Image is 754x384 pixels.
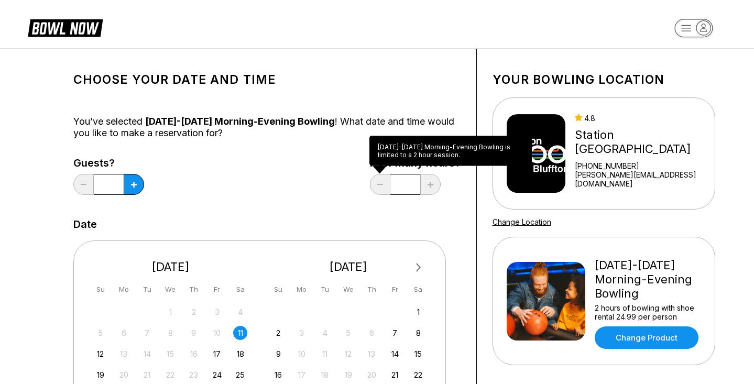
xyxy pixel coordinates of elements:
div: Not available Thursday, November 6th, 2025 [365,326,379,340]
div: Choose Sunday, November 2nd, 2025 [271,326,286,340]
div: Choose Saturday, November 22nd, 2025 [411,368,425,382]
a: Change Product [595,326,698,349]
div: Not available Tuesday, November 11th, 2025 [318,347,332,361]
label: Guests? [73,157,144,169]
a: [PERSON_NAME][EMAIL_ADDRESS][DOMAIN_NAME] [575,170,710,188]
div: We [341,282,355,297]
div: Not available Thursday, November 20th, 2025 [365,368,379,382]
div: Mo [117,282,131,297]
h1: Your bowling location [493,72,715,87]
div: Fr [388,282,402,297]
div: Th [187,282,201,297]
div: Not available Monday, November 10th, 2025 [294,347,309,361]
div: Choose Friday, November 21st, 2025 [388,368,402,382]
div: Sa [233,282,247,297]
button: Next Month [410,259,427,276]
div: Choose Saturday, November 15th, 2025 [411,347,425,361]
img: Station 300 Bluffton [507,114,566,193]
div: Not available Friday, October 10th, 2025 [210,326,224,340]
div: Fr [210,282,224,297]
div: Choose Friday, October 24th, 2025 [210,368,224,382]
div: Not available Wednesday, October 15th, 2025 [163,347,178,361]
div: 4.8 [575,114,710,123]
div: Not available Tuesday, October 21st, 2025 [140,368,154,382]
a: Change Location [493,217,551,226]
div: Not available Wednesday, October 8th, 2025 [163,326,178,340]
div: Not available Wednesday, November 19th, 2025 [341,368,355,382]
div: Not available Monday, October 13th, 2025 [117,347,131,361]
div: Not available Wednesday, October 1st, 2025 [163,305,178,319]
div: Choose Sunday, October 12th, 2025 [93,347,107,361]
div: Choose Saturday, November 1st, 2025 [411,305,425,319]
div: Tu [140,282,154,297]
div: Not available Monday, November 17th, 2025 [294,368,309,382]
div: [DATE]-[DATE] Morning-Evening Bowling is limited to a 2 hour session. [369,136,532,166]
div: Choose Sunday, October 19th, 2025 [93,368,107,382]
div: Mo [294,282,309,297]
div: Not available Thursday, October 23rd, 2025 [187,368,201,382]
div: 2 hours of bowling with shoe rental 24.99 per person [595,303,701,321]
div: We [163,282,178,297]
div: Not available Thursday, October 9th, 2025 [187,326,201,340]
div: Not available Wednesday, November 5th, 2025 [341,326,355,340]
div: Choose Saturday, October 18th, 2025 [233,347,247,361]
div: Th [365,282,379,297]
div: Not available Monday, November 3rd, 2025 [294,326,309,340]
div: Su [271,282,286,297]
div: Not available Tuesday, November 4th, 2025 [318,326,332,340]
div: Not available Tuesday, October 14th, 2025 [140,347,154,361]
div: You’ve selected ! What date and time would you like to make a reservation for? [73,116,461,139]
div: Station [GEOGRAPHIC_DATA] [575,128,710,156]
div: Not available Monday, October 6th, 2025 [117,326,131,340]
div: Choose Friday, November 7th, 2025 [388,326,402,340]
div: Tu [318,282,332,297]
label: How many hours? [370,157,461,169]
div: Sa [411,282,425,297]
div: Not available Tuesday, October 7th, 2025 [140,326,154,340]
div: Choose Friday, November 14th, 2025 [388,347,402,361]
div: Not available Tuesday, November 18th, 2025 [318,368,332,382]
span: [DATE]-[DATE] Morning-Evening Bowling [145,116,335,127]
div: Choose Saturday, November 8th, 2025 [411,326,425,340]
div: Choose Sunday, November 9th, 2025 [271,347,286,361]
div: Choose Friday, October 17th, 2025 [210,347,224,361]
div: Not available Thursday, November 13th, 2025 [365,347,379,361]
div: [DATE] [267,260,430,274]
div: [PHONE_NUMBER] [575,161,710,170]
div: [DATE] [90,260,252,274]
div: [DATE]-[DATE] Morning-Evening Bowling [595,258,701,301]
div: Not available Friday, October 3rd, 2025 [210,305,224,319]
div: Choose Saturday, October 25th, 2025 [233,368,247,382]
div: Not available Thursday, October 16th, 2025 [187,347,201,361]
img: Friday-Sunday Morning-Evening Bowling [507,262,585,341]
div: Not available Thursday, October 2nd, 2025 [187,305,201,319]
label: Date [73,218,97,230]
div: Su [93,282,107,297]
div: Choose Sunday, November 16th, 2025 [271,368,286,382]
h1: Choose your Date and time [73,72,461,87]
div: Not available Wednesday, October 22nd, 2025 [163,368,178,382]
div: Not available Wednesday, November 12th, 2025 [341,347,355,361]
div: Not available Sunday, October 5th, 2025 [93,326,107,340]
div: Not available Saturday, October 4th, 2025 [233,305,247,319]
div: Not available Monday, October 20th, 2025 [117,368,131,382]
div: Choose Saturday, October 11th, 2025 [233,326,247,340]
